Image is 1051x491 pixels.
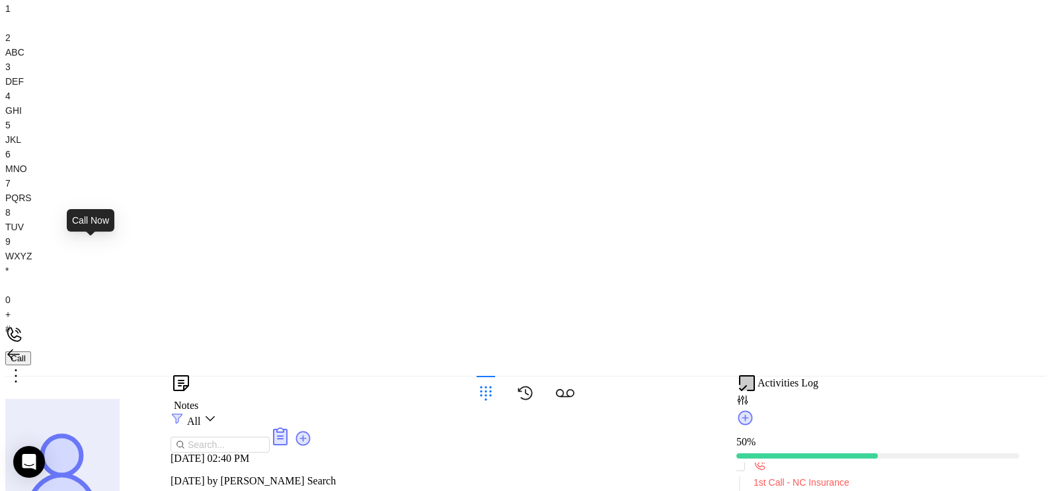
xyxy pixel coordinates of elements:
span: WXYZ [5,251,32,261]
span: ABC [5,47,24,58]
div: 3 [5,60,1046,89]
div: 6 [5,147,1046,176]
span: PQRS [5,193,32,203]
span: JKL [5,134,21,145]
span: All [187,416,200,427]
p: [DATE] by [PERSON_NAME] Search [171,475,666,487]
div: Call Now [67,209,114,232]
div: Open Intercom Messenger [13,446,45,478]
div: 7 [5,176,1046,205]
span: GHI [5,105,22,116]
span: MNO [5,163,27,174]
span: + [5,309,11,320]
div: 8 [5,205,1046,234]
div: # [5,322,1046,351]
span: TUV [5,222,24,232]
div: 4 [5,89,1046,118]
div: 2 [5,30,1046,60]
div: 50 % [736,436,1019,448]
div: [DATE] 02:40 PM [171,453,666,465]
div: 0 [5,292,1046,322]
span: DEF [5,76,24,87]
div: 5 [5,118,1046,147]
div: 1st Call - NC Insurance [754,475,1019,490]
span: Activities Log [758,377,818,389]
div: 1 [5,1,1046,30]
input: Search... [188,437,254,452]
div: Notes [174,400,666,412]
div: 9 [5,234,1046,263]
